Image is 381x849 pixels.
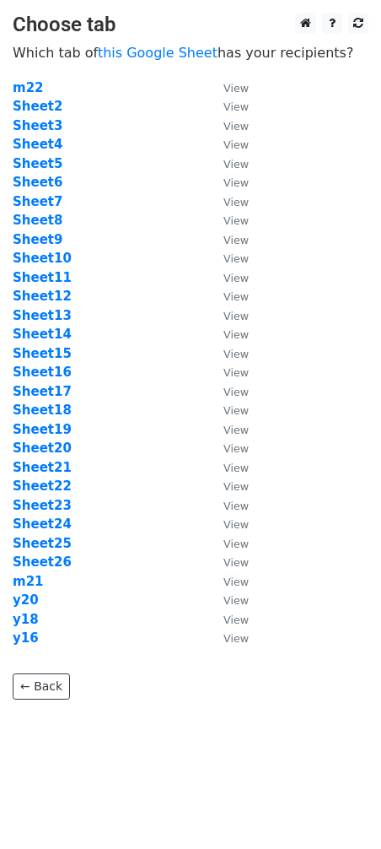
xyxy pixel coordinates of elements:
[223,500,249,512] small: View
[13,13,368,37] h3: Choose tab
[223,100,249,113] small: View
[207,80,249,95] a: View
[207,99,249,114] a: View
[13,592,39,608] strong: y20
[223,518,249,531] small: View
[207,554,249,570] a: View
[207,422,249,437] a: View
[207,516,249,532] a: View
[207,156,249,171] a: View
[207,403,249,418] a: View
[207,441,249,456] a: View
[223,366,249,379] small: View
[13,460,72,475] a: Sheet21
[207,175,249,190] a: View
[13,554,72,570] strong: Sheet26
[223,614,249,626] small: View
[13,232,62,247] a: Sheet9
[223,328,249,341] small: View
[13,403,72,418] a: Sheet18
[98,45,217,61] a: this Google Sheet
[223,252,249,265] small: View
[13,346,72,361] a: Sheet15
[223,538,249,550] small: View
[13,80,44,95] a: m22
[207,346,249,361] a: View
[207,592,249,608] a: View
[13,118,62,133] a: Sheet3
[207,137,249,152] a: View
[13,574,44,589] a: m21
[13,137,62,152] a: Sheet4
[207,536,249,551] a: View
[223,120,249,132] small: View
[207,365,249,380] a: View
[223,404,249,417] small: View
[207,308,249,323] a: View
[223,480,249,493] small: View
[13,498,72,513] a: Sheet23
[13,612,39,627] a: y18
[207,630,249,646] a: View
[207,118,249,133] a: View
[223,442,249,455] small: View
[207,460,249,475] a: View
[13,99,62,114] a: Sheet2
[207,270,249,285] a: View
[13,536,72,551] a: Sheet25
[13,327,72,342] a: Sheet14
[207,327,249,342] a: View
[223,82,249,95] small: View
[13,365,72,380] a: Sheet16
[13,251,72,266] a: Sheet10
[13,156,62,171] a: Sheet5
[223,290,249,303] small: View
[223,594,249,607] small: View
[207,251,249,266] a: View
[223,158,249,170] small: View
[13,441,72,456] a: Sheet20
[13,175,62,190] a: Sheet6
[207,213,249,228] a: View
[223,424,249,436] small: View
[223,138,249,151] small: View
[13,308,72,323] a: Sheet13
[223,556,249,569] small: View
[207,574,249,589] a: View
[13,289,72,304] a: Sheet12
[13,479,72,494] a: Sheet22
[13,673,70,700] a: ← Back
[13,516,72,532] a: Sheet24
[207,289,249,304] a: View
[223,196,249,208] small: View
[13,630,39,646] a: y16
[223,386,249,398] small: View
[207,384,249,399] a: View
[223,462,249,474] small: View
[13,270,72,285] a: Sheet11
[13,44,368,62] p: Which tab of has your recipients?
[223,576,249,588] small: View
[13,194,62,209] a: Sheet7
[13,422,72,437] strong: Sheet19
